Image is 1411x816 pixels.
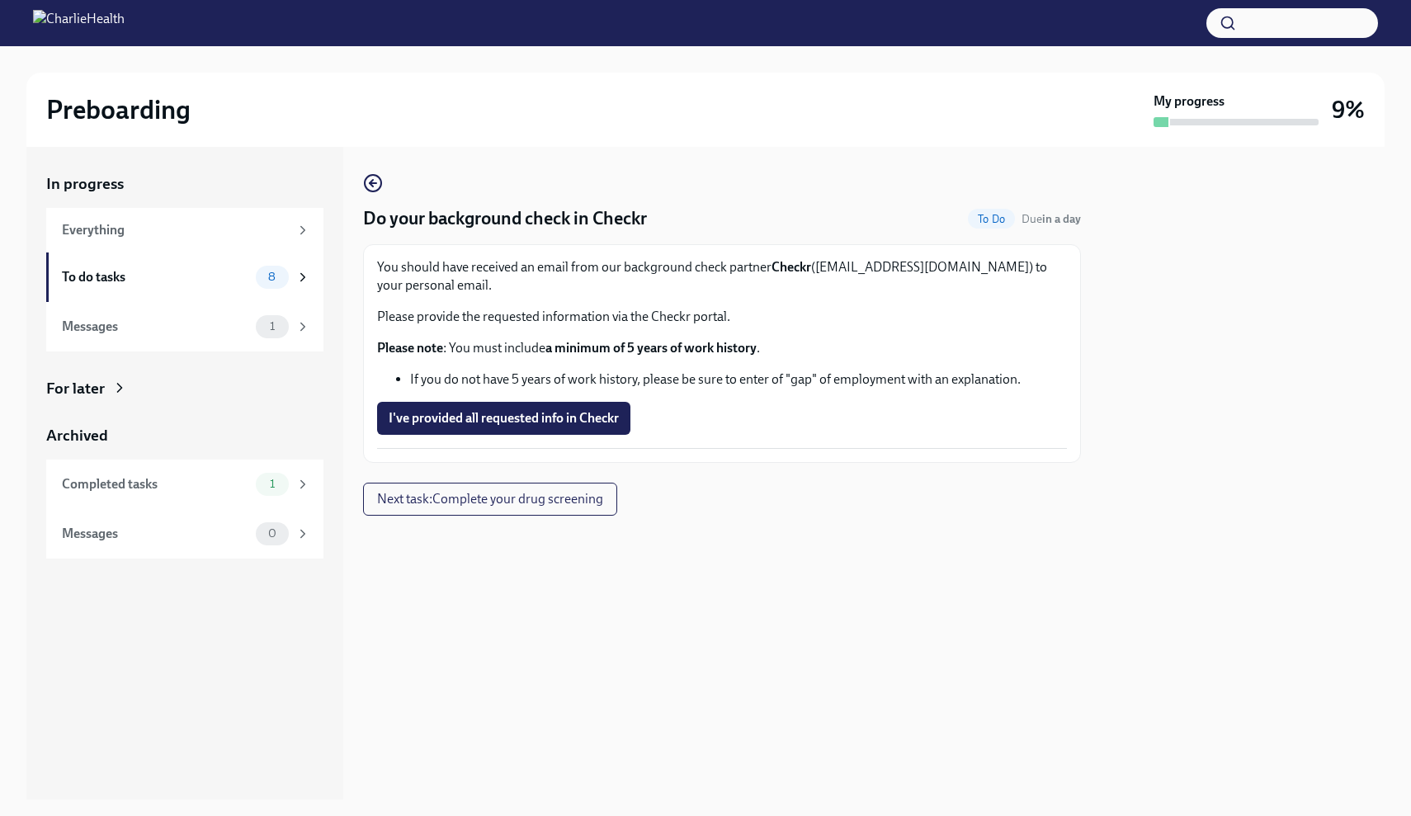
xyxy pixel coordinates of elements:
a: Everything [46,208,323,252]
div: Messages [62,318,249,336]
p: Please provide the requested information via the Checkr portal. [377,308,1067,326]
div: Everything [62,221,289,239]
a: Completed tasks1 [46,460,323,509]
h2: Preboarding [46,93,191,126]
li: If you do not have 5 years of work history, please be sure to enter of "gap" of employment with a... [410,370,1067,389]
img: CharlieHealth [33,10,125,36]
span: 8 [258,271,286,283]
span: 1 [260,320,285,333]
div: Messages [62,525,249,543]
span: To Do [968,213,1015,225]
div: Completed tasks [62,475,249,493]
strong: My progress [1154,92,1225,111]
strong: in a day [1042,212,1081,226]
h3: 9% [1332,95,1365,125]
span: October 2nd, 2025 08:00 [1022,211,1081,227]
span: Next task : Complete your drug screening [377,491,603,507]
h4: Do your background check in Checkr [363,206,647,231]
button: I've provided all requested info in Checkr [377,402,630,435]
div: To do tasks [62,268,249,286]
strong: Please note [377,340,443,356]
a: To do tasks8 [46,252,323,302]
strong: a minimum of 5 years of work history [545,340,757,356]
span: Due [1022,212,1081,226]
a: Messages1 [46,302,323,351]
a: Messages0 [46,509,323,559]
p: You should have received an email from our background check partner ([EMAIL_ADDRESS][DOMAIN_NAME]... [377,258,1067,295]
strong: Checkr [772,259,811,275]
a: In progress [46,173,323,195]
span: 0 [258,527,286,540]
div: For later [46,378,105,399]
a: For later [46,378,323,399]
p: : You must include . [377,339,1067,357]
span: 1 [260,478,285,490]
span: I've provided all requested info in Checkr [389,410,619,427]
button: Next task:Complete your drug screening [363,483,617,516]
a: Archived [46,425,323,446]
